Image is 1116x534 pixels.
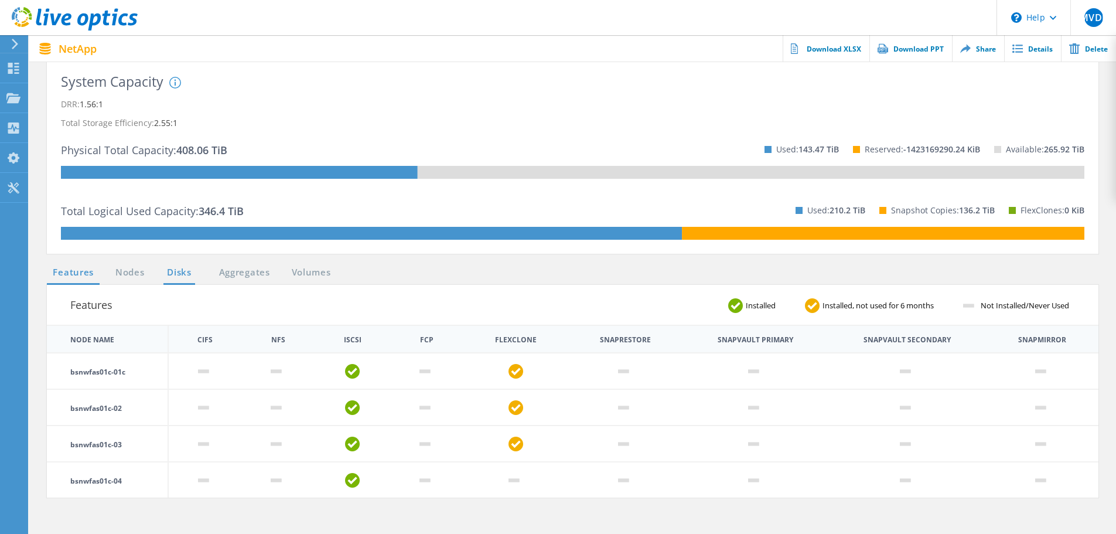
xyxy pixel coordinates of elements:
[61,95,1084,114] p: DRR:
[1080,13,1107,22] span: MVDL
[154,117,178,128] span: 2.55:1
[47,426,168,462] td: bsnwfas01c-03
[211,266,278,280] a: Aggregates
[864,336,951,343] th: Snapvault Secondary
[80,98,103,110] span: 1.56:1
[271,336,285,343] th: NFS
[830,205,865,216] span: 210.2 TiB
[1018,336,1066,343] th: Snapmirror
[1061,35,1116,62] a: Delete
[1004,35,1061,62] a: Details
[903,144,980,155] span: -1423169290.24 KiB
[820,302,946,309] span: Installed, not used for 6 months
[61,74,163,89] h3: System Capacity
[70,297,112,313] h3: Features
[869,35,952,62] a: Download PPT
[865,140,980,159] p: Reserved:
[47,266,100,280] a: Features
[776,140,839,159] p: Used:
[718,336,793,343] th: Snapvault Primary
[952,35,1004,62] a: Share
[1021,201,1084,220] p: FlexClones:
[163,266,195,280] a: Disks
[1011,12,1022,23] svg: \n
[61,202,244,220] p: Total Logical Used Capacity:
[47,353,168,389] td: bsnwfas01c-01c
[47,389,168,426] td: bsnwfas01c-02
[978,302,1081,309] span: Not Installed/Never Used
[420,336,434,343] th: FCP
[199,204,244,218] span: 346.4 TiB
[61,114,1084,132] p: Total Storage Efficiency:
[47,462,168,498] td: bsnwfas01c-04
[1044,144,1084,155] span: 265.92 TiB
[47,325,168,353] th: Node Name
[495,336,537,343] th: FlexClone
[600,336,651,343] th: Snaprestore
[1064,205,1084,216] span: 0 KiB
[807,201,865,220] p: Used:
[1006,140,1084,159] p: Available:
[111,266,149,280] a: Nodes
[12,25,138,33] a: Live Optics Dashboard
[891,201,995,220] p: Snapshot Copies:
[743,302,787,309] span: Installed
[783,35,869,62] a: Download XLSX
[59,43,97,54] span: NetApp
[61,141,227,159] p: Physical Total Capacity:
[197,336,213,343] th: CIFS
[344,336,361,343] th: iSCSI
[286,266,337,280] a: Volumes
[798,144,839,155] span: 143.47 TiB
[959,205,995,216] span: 136.2 TiB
